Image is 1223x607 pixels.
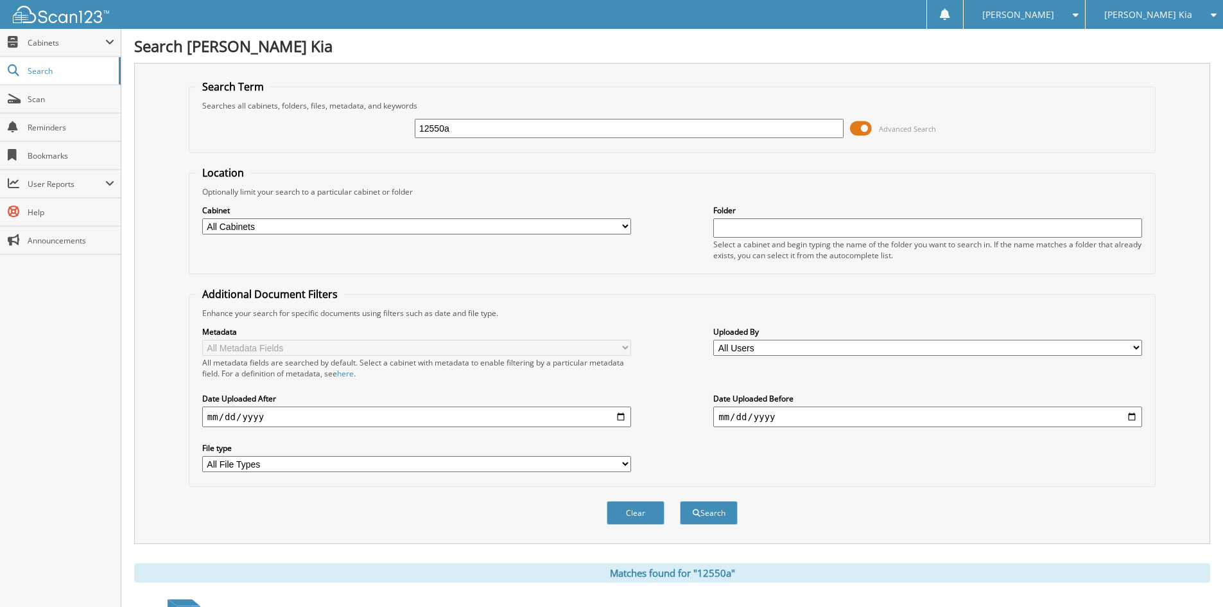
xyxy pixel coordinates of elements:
span: [PERSON_NAME] Kia [1104,11,1192,19]
label: File type [202,443,631,453]
span: Advanced Search [879,124,936,134]
span: Reminders [28,122,114,133]
label: Date Uploaded Before [713,393,1142,404]
input: end [713,407,1142,427]
span: Scan [28,94,114,105]
span: [PERSON_NAME] [982,11,1054,19]
legend: Search Term [196,80,270,94]
span: Cabinets [28,37,105,48]
div: Select a cabinet and begin typing the name of the folder you want to search in. If the name match... [713,239,1142,261]
label: Cabinet [202,205,631,216]
h1: Search [PERSON_NAME] Kia [134,35,1210,57]
label: Metadata [202,326,631,337]
span: Help [28,207,114,218]
button: Search [680,501,738,525]
label: Date Uploaded After [202,393,631,404]
a: here [337,368,354,379]
button: Clear [607,501,664,525]
div: Enhance your search for specific documents using filters such as date and file type. [196,308,1149,319]
img: scan123-logo-white.svg [13,6,109,23]
span: Search [28,66,112,76]
span: Bookmarks [28,150,114,161]
div: Matches found for "12550a" [134,563,1210,583]
div: Optionally limit your search to a particular cabinet or folder [196,186,1149,197]
input: start [202,407,631,427]
label: Uploaded By [713,326,1142,337]
div: All metadata fields are searched by default. Select a cabinet with metadata to enable filtering b... [202,357,631,379]
div: Searches all cabinets, folders, files, metadata, and keywords [196,100,1149,111]
legend: Location [196,166,250,180]
legend: Additional Document Filters [196,287,344,301]
label: Folder [713,205,1142,216]
span: Announcements [28,235,114,246]
span: User Reports [28,179,105,189]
